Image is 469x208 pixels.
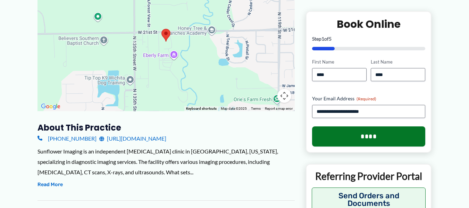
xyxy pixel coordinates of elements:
[186,106,217,111] button: Keyboard shortcuts
[99,133,166,144] a: [URL][DOMAIN_NAME]
[251,107,261,110] a: Terms (opens in new tab)
[221,107,247,110] span: Map data ©2025
[357,96,376,101] span: (Required)
[39,102,62,111] a: Open this area in Google Maps (opens a new window)
[312,170,426,182] p: Referring Provider Portal
[37,146,295,177] div: Sunflower Imaging is an independent [MEDICAL_DATA] clinic in [GEOGRAPHIC_DATA], [US_STATE], speci...
[265,107,293,110] a: Report a map error
[321,36,324,42] span: 1
[37,122,295,133] h3: About this practice
[312,95,426,102] label: Your Email Address
[37,181,63,189] button: Read More
[37,133,97,144] a: [PHONE_NUMBER]
[329,36,332,42] span: 5
[39,102,62,111] img: Google
[371,59,425,65] label: Last Name
[277,89,291,103] button: Map camera controls
[312,17,426,31] h2: Book Online
[312,36,426,41] p: Step of
[312,59,367,65] label: First Name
